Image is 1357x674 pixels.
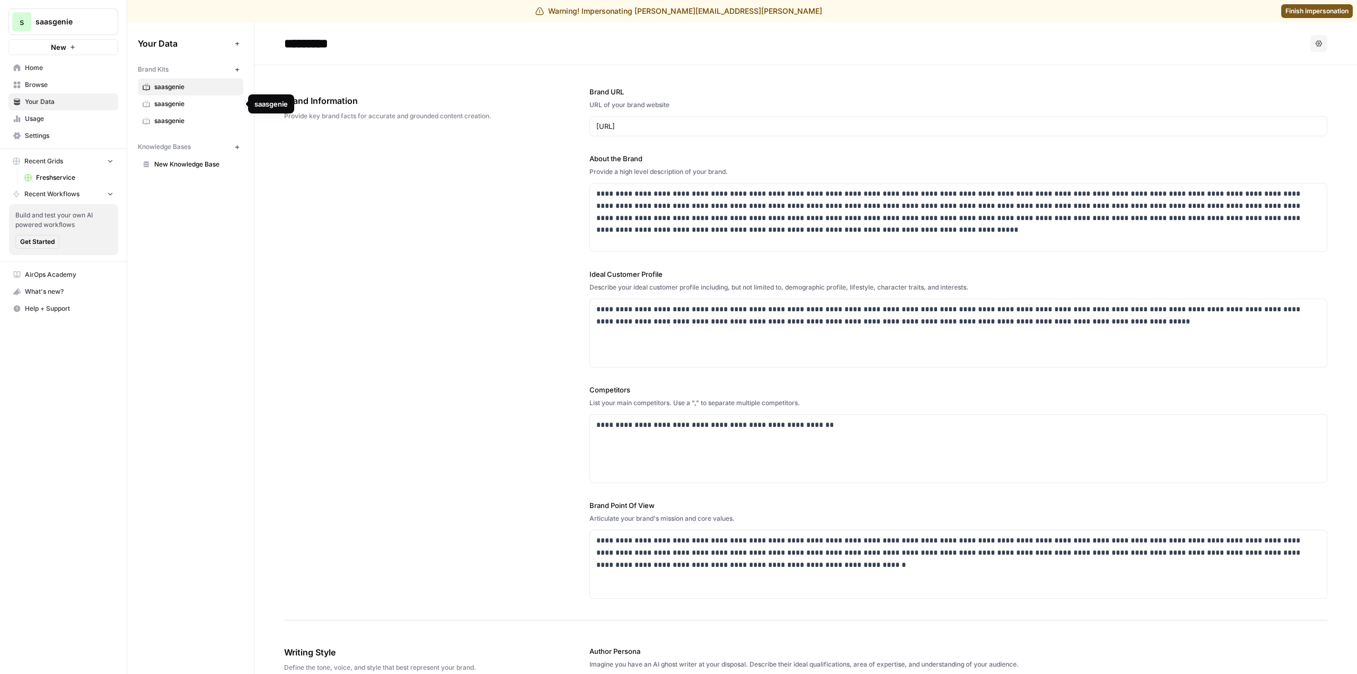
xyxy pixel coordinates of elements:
[284,663,530,672] span: Define the tone, voice, and style that best represent your brand.
[25,114,113,124] span: Usage
[589,100,1327,110] div: URL of your brand website
[8,39,118,55] button: New
[8,8,118,35] button: Workspace: saasgenie
[36,173,113,182] span: Freshservice
[154,82,239,92] span: saasgenie
[589,86,1327,97] label: Brand URL
[138,95,243,112] a: saasgenie
[25,270,113,279] span: AirOps Academy
[1281,4,1353,18] a: Finish impersonation
[8,300,118,317] button: Help + Support
[589,269,1327,279] label: Ideal Customer Profile
[36,16,100,27] span: saasgenie
[8,76,118,93] a: Browse
[51,42,66,52] span: New
[25,304,113,313] span: Help + Support
[20,15,24,28] span: s
[8,59,118,76] a: Home
[15,235,59,249] button: Get Started
[589,153,1327,164] label: About the Brand
[589,660,1327,669] div: Imagine you have an AI ghost writer at your disposal. Describe their ideal qualifications, area o...
[8,266,118,283] a: AirOps Academy
[138,156,243,173] a: New Knowledge Base
[154,99,239,109] span: saasgenie
[589,500,1327,511] label: Brand Point Of View
[589,398,1327,408] div: List your main competitors. Use a "," to separate multiple competitors.
[25,97,113,107] span: Your Data
[589,384,1327,395] label: Competitors
[20,237,55,247] span: Get Started
[535,6,822,16] div: Warning! Impersonating [PERSON_NAME][EMAIL_ADDRESS][PERSON_NAME]
[284,94,530,107] span: Brand Information
[8,283,118,300] button: What's new?
[589,283,1327,292] div: Describe your ideal customer profile including, but not limited to, demographic profile, lifestyl...
[25,63,113,73] span: Home
[8,93,118,110] a: Your Data
[589,167,1327,177] div: Provide a high level description of your brand.
[15,211,112,230] span: Build and test your own AI powered workflows
[1285,6,1349,16] span: Finish impersonation
[8,186,118,202] button: Recent Workflows
[8,110,118,127] a: Usage
[154,160,239,169] span: New Knowledge Base
[138,112,243,129] a: saasgenie
[9,284,118,300] div: What's new?
[20,169,118,186] a: Freshservice
[284,111,530,121] span: Provide key brand facts for accurate and grounded content creation.
[24,156,63,166] span: Recent Grids
[589,514,1327,523] div: Articulate your brand's mission and core values.
[138,65,169,74] span: Brand Kits
[138,142,191,152] span: Knowledge Bases
[284,646,530,659] span: Writing Style
[24,189,80,199] span: Recent Workflows
[154,116,239,126] span: saasgenie
[596,121,1320,132] input: www.sundaysoccer.com
[25,131,113,141] span: Settings
[138,78,243,95] a: saasgenie
[25,80,113,90] span: Browse
[8,127,118,144] a: Settings
[8,153,118,169] button: Recent Grids
[138,37,231,50] span: Your Data
[589,646,1327,657] label: Author Persona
